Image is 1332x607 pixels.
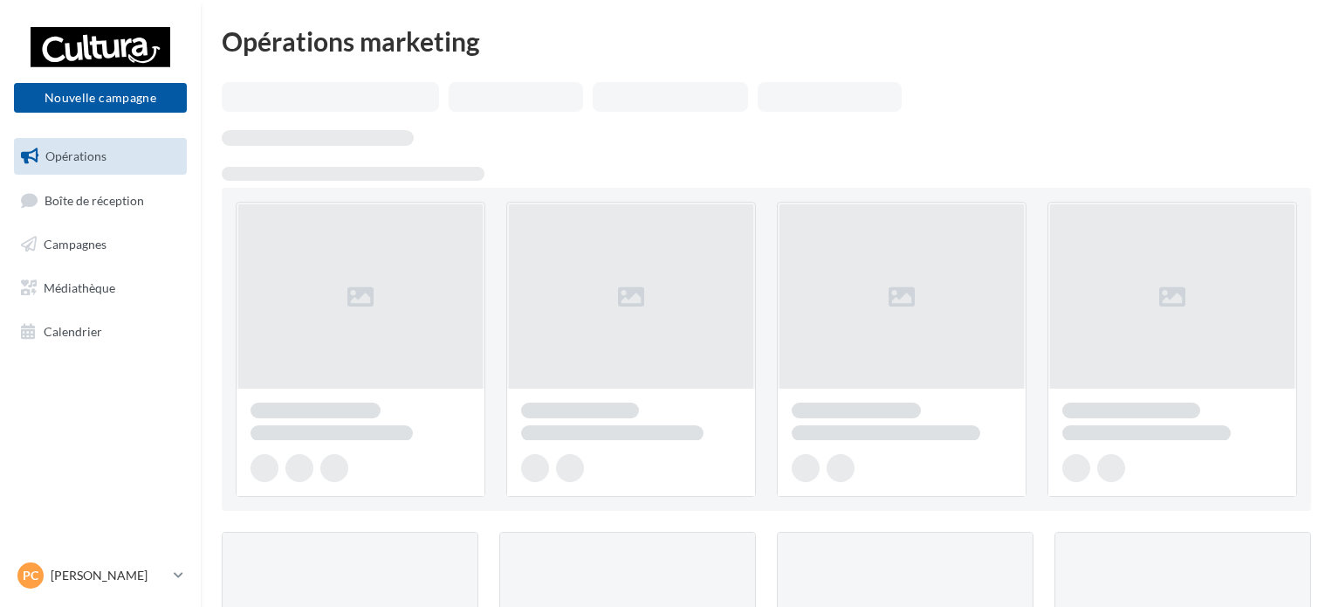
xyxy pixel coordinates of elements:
[51,567,167,584] p: [PERSON_NAME]
[10,270,190,307] a: Médiathèque
[14,559,187,592] a: PC [PERSON_NAME]
[45,148,106,163] span: Opérations
[10,226,190,263] a: Campagnes
[222,28,1311,54] div: Opérations marketing
[10,182,190,219] a: Boîte de réception
[10,314,190,350] a: Calendrier
[10,138,190,175] a: Opérations
[44,237,106,252] span: Campagnes
[44,280,115,295] span: Médiathèque
[45,192,144,207] span: Boîte de réception
[14,83,187,113] button: Nouvelle campagne
[44,323,102,338] span: Calendrier
[23,567,38,584] span: PC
